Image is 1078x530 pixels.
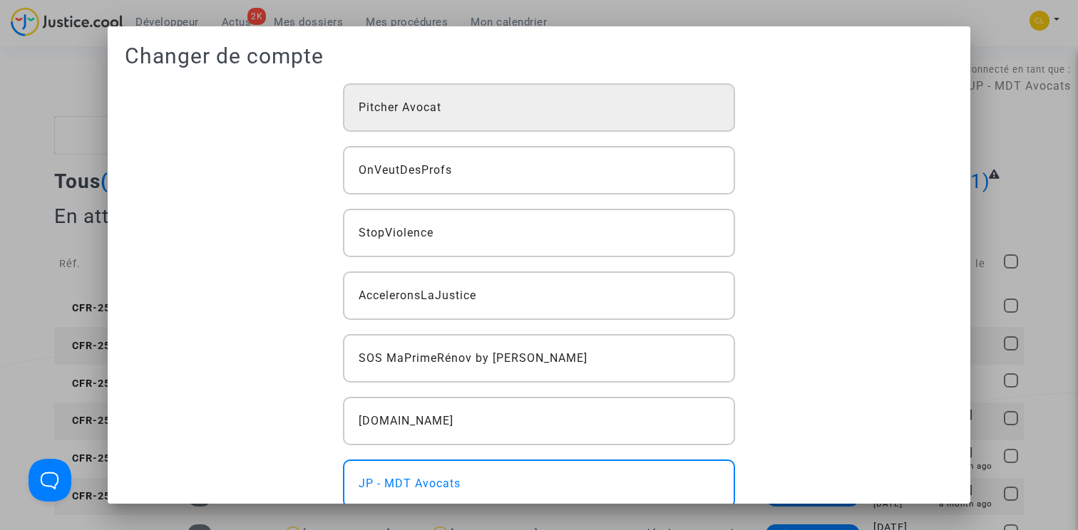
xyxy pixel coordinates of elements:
[29,459,71,502] iframe: Help Scout Beacon - Open
[125,43,953,69] h1: Changer de compte
[359,162,452,179] span: OnVeutDesProfs
[359,99,441,116] span: Pitcher Avocat
[359,475,461,492] span: JP - MDT Avocats
[359,412,453,430] span: [DOMAIN_NAME]
[359,287,476,304] span: AcceleronsLaJustice
[359,350,587,367] span: SOS MaPrimeRénov by [PERSON_NAME]
[359,224,433,241] span: StopViolence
